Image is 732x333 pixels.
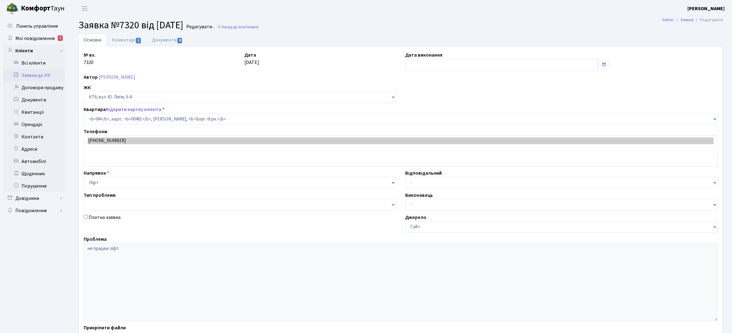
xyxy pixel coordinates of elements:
[79,51,240,70] div: 7320
[3,57,65,69] a: Всі клієнти
[662,17,674,23] a: Admin
[694,17,723,23] li: Редагувати
[84,324,126,331] label: Прикріпити файли
[3,204,65,217] a: Повідомлення
[3,118,65,131] a: Орендарі
[58,35,63,41] div: 1
[405,214,426,221] label: Джерело
[3,69,65,81] a: Заявки до КК
[244,51,256,59] label: Дата
[3,94,65,106] a: Документи
[653,14,732,26] nav: breadcrumb
[78,34,107,46] a: Основні
[84,113,718,125] select: )
[89,214,121,221] label: Платна заявка
[84,84,91,91] label: ЖК
[185,24,214,30] small: Редагувати .
[147,34,188,46] a: Документи
[106,106,161,113] a: Відкрити картку клієнта
[245,24,259,30] span: Заявки
[240,51,401,70] div: [DATE]
[687,5,725,12] a: [PERSON_NAME]
[3,131,65,143] a: Контакти
[3,20,65,32] a: Панель управління
[3,32,65,45] a: Мої повідомлення1
[16,23,58,30] span: Панель управління
[3,180,65,192] a: Порушення
[3,45,65,57] a: Клієнти
[177,38,182,43] span: 0
[680,17,694,23] a: Заявки
[77,3,92,14] button: Переключити навігацію
[3,168,65,180] a: Щоденник
[84,169,109,177] label: Напрямок
[21,3,50,13] b: Комфорт
[3,155,65,168] a: Автомобілі
[84,51,96,59] label: № вх.
[405,192,433,199] label: Виконавець
[3,81,65,94] a: Договори продажу
[3,106,65,118] a: Квитанції
[107,34,147,46] a: Коментарі
[84,73,98,81] label: Автор
[3,143,65,155] a: Адреси
[84,236,107,243] label: Проблема
[405,51,442,59] label: Дата виконання
[3,192,65,204] a: Довідники
[78,18,183,32] span: Заявка №7320 від [DATE]
[84,192,116,199] label: Тип проблеми
[21,3,65,14] span: Таун
[84,243,718,321] textarea: не працює ліфт
[88,137,714,144] option: [PHONE_NUMBER]
[99,74,135,81] a: [PERSON_NAME]
[84,106,164,113] label: Квартира
[136,38,141,43] span: 1
[84,128,107,135] label: Телефони
[15,35,55,42] span: Мої повідомлення
[217,24,259,30] a: Назад до всіхЗаявки
[405,169,442,177] label: Відповідальний
[6,2,18,15] img: logo.png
